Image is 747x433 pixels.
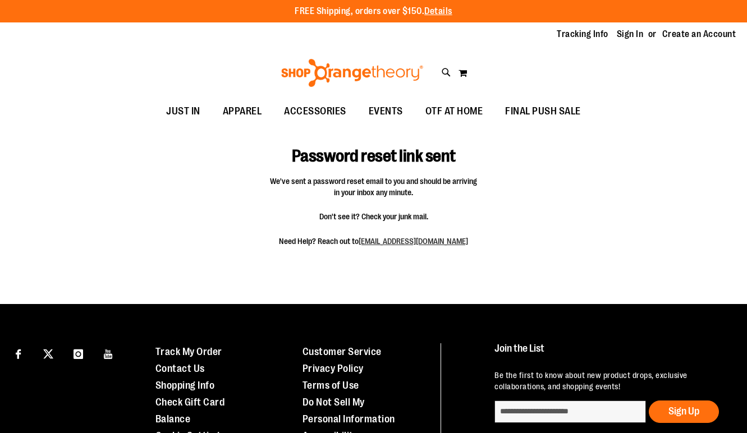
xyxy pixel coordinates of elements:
[494,400,646,423] input: enter email
[557,28,608,40] a: Tracking Info
[494,343,727,364] h4: Join the List
[617,28,644,40] a: Sign In
[155,99,212,125] a: JUST IN
[242,130,505,166] h1: Password reset link sent
[303,380,359,391] a: Terms of Use
[359,237,468,246] a: [EMAIL_ADDRESS][DOMAIN_NAME]
[424,6,452,16] a: Details
[212,99,273,125] a: APPAREL
[270,176,478,198] span: We've sent a password reset email to you and should be arriving in your inbox any minute.
[662,28,736,40] a: Create an Account
[39,343,58,363] a: Visit our X page
[505,99,581,124] span: FINAL PUSH SALE
[303,363,364,374] a: Privacy Policy
[279,59,425,87] img: Shop Orangetheory
[303,397,395,425] a: Do Not Sell My Personal Information
[155,380,215,391] a: Shopping Info
[303,346,382,357] a: Customer Service
[414,99,494,125] a: OTF AT HOME
[494,99,592,125] a: FINAL PUSH SALE
[43,349,53,359] img: Twitter
[155,397,225,425] a: Check Gift Card Balance
[8,343,28,363] a: Visit our Facebook page
[284,99,346,124] span: ACCESSORIES
[270,236,478,247] span: Need Help? Reach out to
[295,5,452,18] p: FREE Shipping, orders over $150.
[155,363,205,374] a: Contact Us
[273,99,358,125] a: ACCESSORIES
[223,99,262,124] span: APPAREL
[155,346,222,357] a: Track My Order
[166,99,200,124] span: JUST IN
[649,400,719,423] button: Sign Up
[668,406,699,417] span: Sign Up
[425,99,483,124] span: OTF AT HOME
[270,211,478,222] span: Don't see it? Check your junk mail.
[99,343,118,363] a: Visit our Youtube page
[358,99,414,125] a: EVENTS
[369,99,403,124] span: EVENTS
[494,370,727,392] p: Be the first to know about new product drops, exclusive collaborations, and shopping events!
[68,343,88,363] a: Visit our Instagram page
